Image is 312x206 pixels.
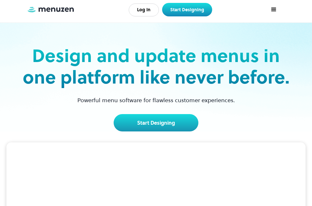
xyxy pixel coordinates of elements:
[69,96,243,104] p: Powerful menu software for flawless customer experiences.
[114,114,198,131] a: Start Designing
[27,6,75,13] a: home
[21,45,291,88] h2: Design and update menus in one platform like never before.
[129,4,159,16] a: Log In
[162,3,212,16] a: Start Designing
